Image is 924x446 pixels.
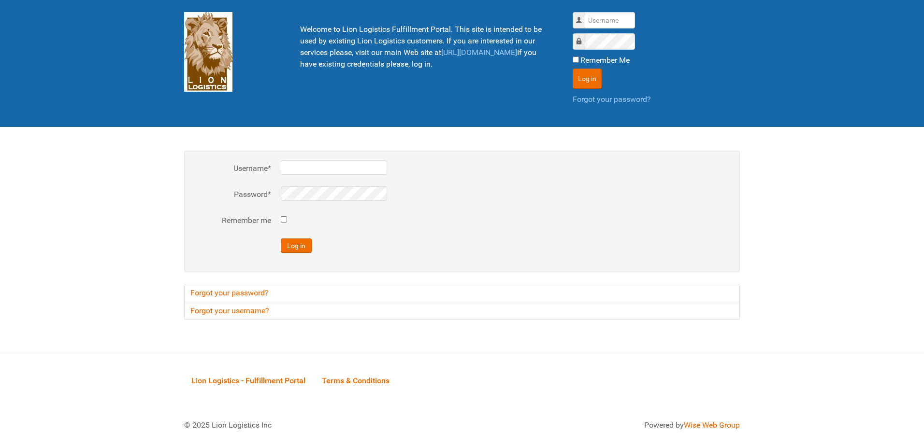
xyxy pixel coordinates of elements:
[300,24,549,70] p: Welcome to Lion Logistics Fulfillment Portal. This site is intended to be used by existing Lion L...
[194,215,271,226] label: Remember me
[194,189,271,200] label: Password
[474,419,740,431] div: Powered by
[194,163,271,174] label: Username
[580,55,630,66] label: Remember Me
[184,12,232,92] img: Lion Logistics
[184,284,740,302] a: Forgot your password?
[573,69,602,89] button: Log in
[585,12,635,28] input: Username
[184,302,740,320] a: Forgot your username?
[191,376,305,385] span: Lion Logistics - Fulfillment Portal
[184,365,313,395] a: Lion Logistics - Fulfillment Portal
[441,48,517,57] a: [URL][DOMAIN_NAME]
[177,412,457,438] div: © 2025 Lion Logistics Inc
[322,376,390,385] span: Terms & Conditions
[573,95,651,104] a: Forgot your password?
[582,36,583,37] label: Password
[281,238,312,253] button: Log in
[315,365,397,395] a: Terms & Conditions
[684,420,740,430] a: Wise Web Group
[184,47,232,56] a: Lion Logistics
